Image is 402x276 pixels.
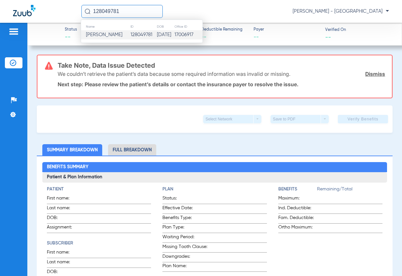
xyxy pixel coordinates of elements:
h4: Patient [47,186,151,193]
span: -- [325,34,331,40]
span: Remaining/Total [317,186,382,195]
th: Office ID [174,23,202,30]
span: Verified On [325,27,391,33]
h3: Take Note, Data Issue Detected [58,62,385,69]
td: 128049781 [130,30,157,39]
h3: Patient & Plan Information [42,172,387,183]
th: Name [81,23,130,30]
h4: Plan [162,186,267,193]
img: Search Icon [85,8,90,14]
span: Waiting Period: [162,234,210,242]
img: error-icon [45,62,53,70]
h4: Benefits [278,186,317,193]
span: [PERSON_NAME] - [GEOGRAPHIC_DATA] [293,8,389,15]
h2: Benefits Summary [42,162,387,172]
p: Next step: Please review the patient’s details or contact the insurance payer to resolve the issue. [58,81,385,88]
span: First name: [47,249,79,258]
span: Last name: [47,259,79,268]
span: Status [65,27,77,33]
span: First name: [47,195,79,204]
input: Search for patients [81,5,163,18]
img: hamburger-icon [8,28,19,35]
span: Ind. Deductible: [278,205,317,214]
span: DOB: [47,214,79,223]
app-breakdown-title: Benefits [278,186,317,195]
span: Maximum: [278,195,317,204]
li: Full Breakdown [108,144,156,156]
p: We couldn’t retrieve the patient’s data because some required information was invalid or missing. [58,71,290,77]
span: Assignment: [47,224,79,233]
span: Ortho Maximum: [278,224,317,233]
a: Dismiss [365,71,385,77]
th: DOB [157,23,174,30]
span: Plan Name: [162,263,210,271]
h4: Subscriber [47,240,151,247]
span: Plan Type: [162,224,210,233]
td: 17006917 [174,30,202,39]
span: -- [65,33,77,41]
span: Effective Date: [162,205,210,214]
span: Missing Tooth Clause: [162,243,210,252]
th: ID [130,23,157,30]
span: Downgrades: [162,253,210,262]
span: Payer [254,27,320,33]
span: Status: [162,195,210,204]
li: Summary Breakdown [42,144,102,156]
span: [PERSON_NAME] [86,32,122,37]
span: Benefits Type: [162,214,210,223]
span: Deductible Remaining [201,27,243,33]
span: -- [201,34,206,40]
span: -- [254,33,320,41]
td: [DATE] [157,30,174,39]
span: Fam. Deductible: [278,214,317,223]
span: Last name: [47,205,79,214]
img: Zuub Logo [13,5,35,16]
